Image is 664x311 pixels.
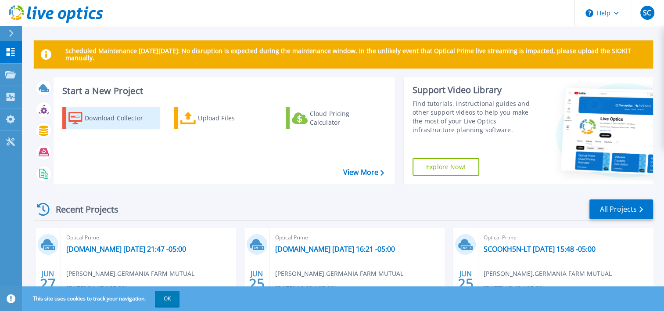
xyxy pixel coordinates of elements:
a: Download Collector [62,107,160,129]
a: Upload Files [174,107,272,129]
span: Optical Prime [275,233,439,242]
p: Scheduled Maintenance [DATE][DATE]: No disruption is expected during the maintenance window. In t... [65,47,646,61]
div: JUN 2021 [39,268,56,300]
a: [DOMAIN_NAME] [DATE] 21:47 -05:00 [66,245,186,253]
div: Find tutorials, instructional guides and other support videos to help you make the most of your L... [413,99,538,134]
span: SC [643,9,651,16]
span: Optical Prime [66,233,230,242]
a: SCOOKH5N-LT [DATE] 15:48 -05:00 [484,245,596,253]
div: JUN 2021 [248,268,265,300]
div: JUN 2021 [457,268,474,300]
div: Upload Files [198,109,268,127]
button: OK [155,291,179,307]
span: This site uses cookies to track your navigation. [24,291,179,307]
span: [PERSON_NAME] , GERMANIA FARM MUTUAL [484,269,612,278]
h3: Start a New Project [62,86,384,96]
span: [PERSON_NAME] , GERMANIA FARM MUTUAL [66,269,194,278]
span: 25 [249,280,265,287]
span: Optical Prime [484,233,648,242]
div: Support Video Library [413,84,538,96]
span: [PERSON_NAME] , GERMANIA FARM MUTUAL [275,269,403,278]
a: Explore Now! [413,158,479,176]
a: All Projects [589,199,653,219]
span: 25 [458,280,474,287]
span: 27 [40,280,56,287]
div: Download Collector [85,109,155,127]
a: View More [343,168,384,177]
a: [DOMAIN_NAME] [DATE] 16:21 -05:00 [275,245,395,253]
span: [DATE] 21:47 (-05:00) [66,283,127,293]
span: [DATE] 16:22 (-05:00) [275,283,336,293]
span: [DATE] 15:49 (-05:00) [484,283,544,293]
div: Recent Projects [34,199,130,220]
a: Cloud Pricing Calculator [286,107,384,129]
div: Cloud Pricing Calculator [310,109,380,127]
